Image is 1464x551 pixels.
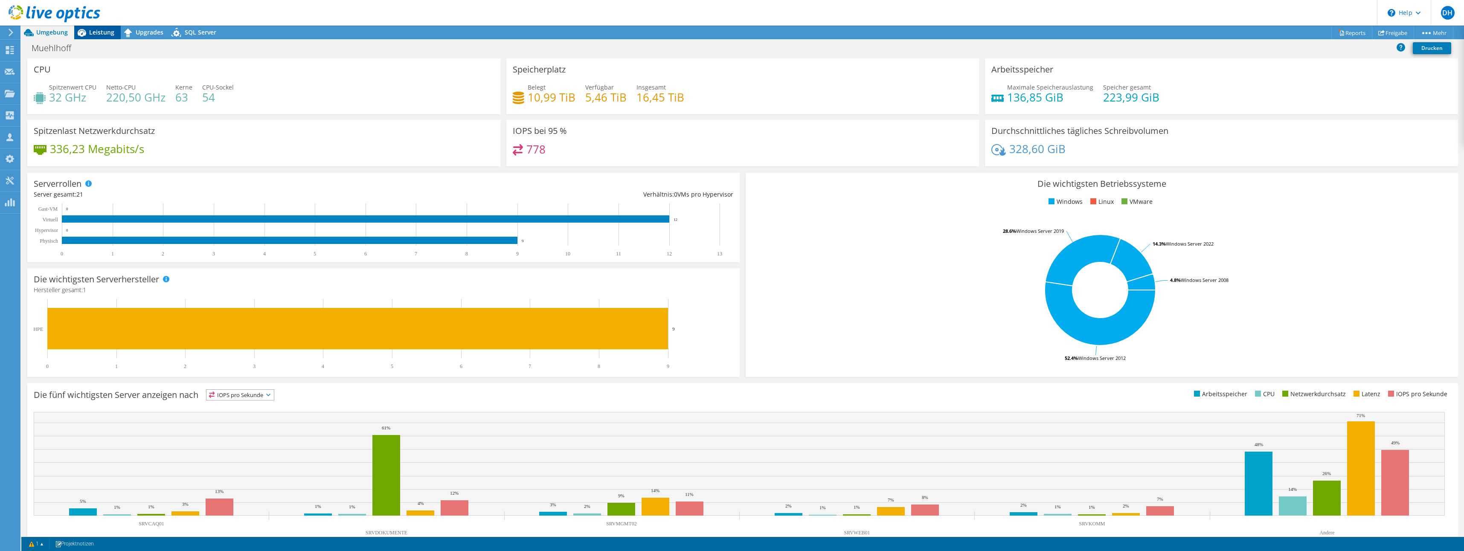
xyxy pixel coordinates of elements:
span: Netto-CPU [106,83,136,91]
text: 14% [1288,487,1297,492]
span: Spitzenwert CPU [49,83,96,91]
text: 6 [364,251,367,257]
text: 1% [349,504,355,509]
h4: 5,46 TiB [585,93,627,102]
a: Mehr [1414,26,1453,39]
text: 7% [888,497,894,502]
tspan: 28.6% [1003,228,1016,234]
li: Arbeitsspeicher [1192,389,1247,399]
text: 9 [522,239,524,243]
span: Leistung [89,28,114,36]
a: Projektnotizen [49,539,100,549]
text: 3 [212,251,215,257]
text: SRVDOKUMENTE [366,530,407,536]
h4: 16,45 TiB [636,93,684,102]
span: 21 [76,190,83,198]
h4: 136,85 GiB [1007,93,1093,102]
span: CPU-Sockel [202,83,234,91]
h4: 778 [526,145,546,154]
text: 13% [215,489,224,494]
span: Verfügbar [585,83,614,91]
text: 11 [616,251,621,257]
text: Physisch [40,238,58,244]
text: SRVWEB01 [844,530,870,536]
text: 2% [1020,502,1027,507]
span: 1 [83,286,86,294]
tspan: Windows Server 2012 [1078,355,1126,361]
text: 2 [162,251,164,257]
text: 5 [391,363,393,369]
text: 0 [46,363,49,369]
text: 9 [672,326,675,331]
text: 1% [1089,505,1095,510]
tspan: Windows Server 2022 [1166,241,1214,247]
text: 48% [1255,442,1263,447]
li: Latenz [1351,389,1380,399]
h4: 336,23 Megabits/s [50,144,144,154]
text: Virtuell [42,217,58,223]
a: Freigabe [1372,26,1414,39]
text: 1 [111,251,114,257]
h3: Arbeitsspeicher [991,65,1053,74]
text: 26% [1322,471,1331,476]
tspan: Windows Server 2019 [1016,228,1064,234]
text: 1% [854,505,860,510]
text: 1 [115,363,118,369]
div: Server gesamt: [34,190,383,199]
text: 1% [1054,504,1061,509]
li: Netzwerkdurchsatz [1280,389,1346,399]
text: 5% [80,499,86,504]
h3: CPU [34,65,51,74]
tspan: 52.4% [1065,355,1078,361]
h4: Hersteller gesamt: [34,285,733,295]
text: 3 [253,363,256,369]
text: 1% [148,504,154,509]
span: Insgesamt [636,83,666,91]
li: IOPS pro Sekunde [1386,389,1447,399]
h4: 223,99 GiB [1103,93,1159,102]
text: 2% [1123,503,1129,508]
span: Speicher gesamt [1103,83,1151,91]
h4: 32 GHz [49,93,96,102]
text: 3% [550,502,556,507]
text: 2 [184,363,186,369]
h3: Durchschnittliches tägliches Schreibvolumen [991,126,1168,136]
text: 71% [1357,413,1365,418]
svg: \n [1388,9,1395,17]
text: 12% [450,490,459,496]
h3: Die wichtigsten Serverhersteller [34,275,159,284]
text: 10 [565,251,570,257]
text: 1% [114,505,120,510]
span: IOPS pro Sekunde [206,390,274,400]
h4: 63 [175,93,192,102]
text: 14% [651,488,659,493]
text: 2% [785,503,792,508]
text: Andere [1319,530,1334,536]
tspan: 14.3% [1153,241,1166,247]
text: 7% [1157,496,1163,502]
text: 49% [1391,440,1400,445]
li: Linux [1088,197,1114,206]
span: SQL Server [185,28,216,36]
h4: 10,99 TiB [528,93,575,102]
text: 13 [717,251,722,257]
text: 5 [314,251,316,257]
text: 6 [460,363,462,369]
text: 12 [667,251,672,257]
text: 1% [819,505,826,510]
text: 3% [182,502,189,507]
tspan: 4.8% [1170,277,1181,283]
a: Drucken [1413,42,1451,54]
h1: Muehlhoff [28,43,84,53]
span: Umgebung [36,28,68,36]
text: 61% [382,425,390,430]
text: 7 [415,251,417,257]
span: Kerne [175,83,192,91]
text: 1% [315,504,321,509]
text: 2% [584,504,590,509]
text: 11% [685,492,694,497]
text: 0 [61,251,63,257]
h3: Speicherplatz [513,65,566,74]
text: 9 [667,363,669,369]
tspan: Windows Server 2008 [1181,277,1229,283]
